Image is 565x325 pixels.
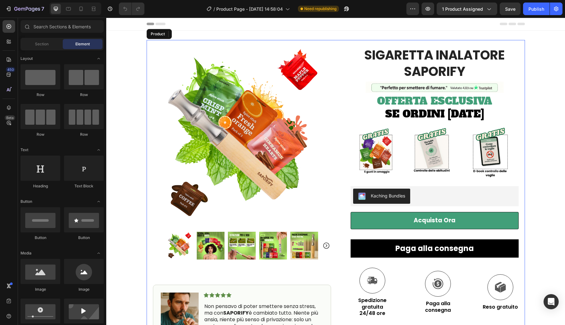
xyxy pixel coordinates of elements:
[43,14,60,19] div: Product
[244,194,412,212] button: Acquista ora
[304,6,336,12] span: Need republishing
[106,18,565,325] iframe: Design area
[505,6,515,12] span: Save
[94,145,104,155] span: Toggle open
[244,222,412,240] button: <p>Paga alla consegna</p>
[216,6,283,12] span: Product Page - [DATE] 14:58:04
[3,3,47,15] button: 7
[94,54,104,64] span: Toggle open
[41,5,44,13] p: 7
[64,183,104,189] div: Text Block
[289,225,368,236] p: Paga alla consegna
[307,199,349,207] div: Acquista ora
[265,175,299,181] div: Kaching Bundles
[437,3,497,15] button: 1 product assigned
[20,132,60,137] div: Row
[244,64,412,75] img: gempages_577869117764141756-7c60c663-5863-481b-b150-34e36cad3de4.png
[252,175,259,182] img: KachingBundles.png
[244,77,412,104] h2: SE ORDINI [DATE]
[20,56,33,61] span: Layout
[244,29,412,63] h1: SIGARETTA INALATORE SAPORIFY
[117,292,143,299] strong: SAPORIFY
[216,224,224,232] button: Carousel Next Arrow
[64,287,104,292] div: Image
[64,92,104,98] div: Row
[442,6,483,12] span: 1 product assigned
[20,147,28,153] span: Text
[20,287,60,292] div: Image
[20,250,32,256] span: Media
[5,115,15,120] div: Beta
[523,3,550,15] button: Publish
[94,248,104,258] span: Toggle open
[213,6,215,12] span: /
[20,235,60,241] div: Button
[119,3,144,15] div: Undo/Redo
[245,280,288,293] p: Spedizione gratuita
[20,92,60,98] div: Row
[75,41,90,47] span: Element
[245,293,288,299] p: 24/48 ore
[64,235,104,241] div: Button
[64,132,104,137] div: Row
[244,105,412,161] img: gempages_577869117764141756-73280991-6def-4f05-8f77-147b08990f50.png
[271,77,386,90] span: OFFERTA ESCLUSIVA
[94,197,104,207] span: Toggle open
[376,286,412,293] p: Reso gratuito
[544,294,559,309] div: Open Intercom Messenger
[311,283,353,296] p: Paga alla consegna
[55,275,92,313] img: gempages_577869117764141756-06b0d4e2-ade7-4b6f-b3c9-88614272ae6f.png
[247,171,304,186] button: Kaching Bundles
[6,67,15,72] div: 450
[20,183,60,189] div: Heading
[500,3,521,15] button: Save
[20,20,104,33] input: Search Sections & Elements
[528,6,544,12] div: Publish
[35,41,49,47] span: Section
[20,199,32,204] span: Button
